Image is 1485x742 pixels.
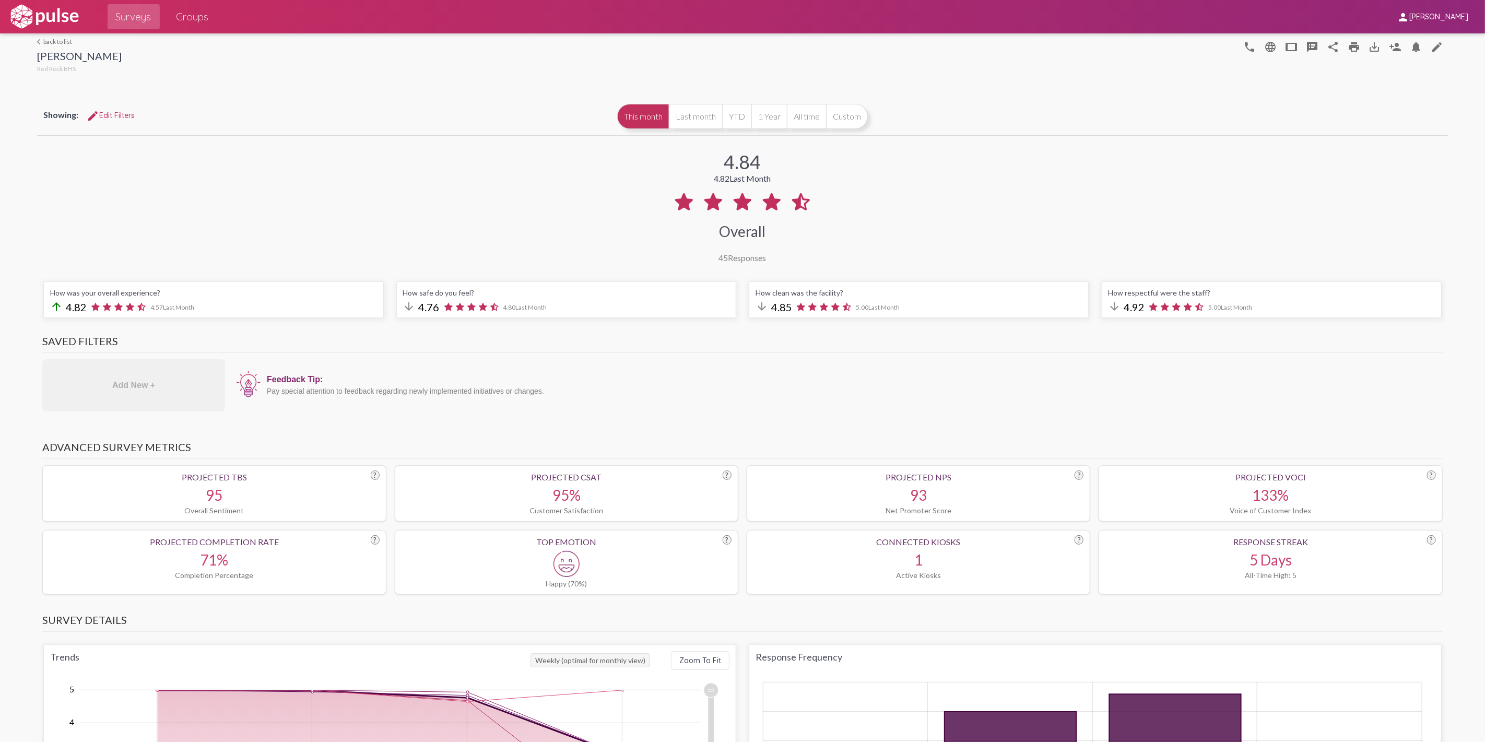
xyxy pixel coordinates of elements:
[49,486,379,504] div: 95
[50,288,376,297] div: How was your overall experience?
[402,472,732,482] div: Projected CSAT
[1306,41,1318,53] mat-icon: speaker_notes
[43,110,78,120] span: Showing:
[1410,41,1423,53] mat-icon: Bell
[49,506,379,515] div: Overall Sentiment
[8,4,80,30] img: white-logo.svg
[37,38,122,45] a: back to list
[37,39,43,45] mat-icon: arrow_back_ios
[771,301,792,313] span: 4.85
[116,7,151,26] span: Surveys
[1427,535,1436,545] div: ?
[1108,288,1434,297] div: How respectful were the staff?
[714,173,771,183] div: 4.82
[37,65,76,73] span: Red Rock BHS
[1105,486,1435,504] div: 133%
[69,684,74,694] tspan: 5
[402,579,732,588] div: Happy (70%)
[516,303,547,311] span: Last Month
[1075,535,1083,545] div: ?
[66,301,87,313] span: 4.82
[724,150,761,173] div: 4.84
[719,253,767,263] div: Responses
[826,104,868,129] button: Custom
[150,303,194,311] span: 4.57
[49,537,379,547] div: Projected Completion Rate
[722,104,751,129] button: YTD
[753,551,1083,569] div: 1
[403,300,416,313] mat-icon: arrow_downward
[42,335,1443,353] h3: Saved Filters
[42,359,225,411] div: Add New +
[235,370,262,399] img: icon12.png
[617,104,669,129] button: This month
[679,656,721,665] span: Zoom To Fit
[371,470,380,480] div: ?
[723,470,732,480] div: ?
[49,571,379,580] div: Completion Percentage
[42,441,1443,459] h3: Advanced Survey Metrics
[1105,506,1435,515] div: Voice of Customer Index
[1281,36,1302,57] button: tablet
[42,614,1443,632] h3: Survey Details
[719,253,728,263] span: 45
[1105,551,1435,569] div: 5 Days
[1409,13,1468,22] span: [PERSON_NAME]
[49,472,379,482] div: Projected TBS
[756,651,1435,663] div: Response Frequency
[371,535,380,545] div: ?
[1108,300,1121,313] mat-icon: arrow_downward
[1427,470,1436,480] div: ?
[1348,41,1360,53] mat-icon: print
[267,375,1437,384] div: Feedback Tip:
[671,651,729,670] button: Zoom To Fit
[1327,41,1339,53] mat-icon: Share
[403,288,729,297] div: How safe do you feel?
[1105,571,1435,580] div: All-Time High: 5
[69,717,74,727] tspan: 4
[503,303,547,311] span: 4.80
[756,300,768,313] mat-icon: arrow_downward
[37,50,122,65] div: [PERSON_NAME]
[49,551,379,569] div: 71%
[1385,36,1406,57] button: Person
[720,222,766,240] div: Overall
[1285,41,1298,53] mat-icon: tablet
[1389,41,1402,53] mat-icon: Person
[50,651,531,670] div: Trends
[402,506,732,515] div: Customer Satisfaction
[730,173,771,183] span: Last Month
[419,301,440,313] span: 4.76
[753,486,1083,504] div: 93
[1388,7,1477,26] button: [PERSON_NAME]
[87,111,135,120] span: Edit Filters
[78,106,143,125] button: Edit FiltersEdit Filters
[531,653,650,667] span: Weekly (optimal for monthly view)
[1431,41,1444,53] mat-icon: language
[87,110,99,122] mat-icon: Edit Filters
[1075,470,1083,480] div: ?
[1208,303,1252,311] span: 5.00
[1397,11,1409,23] mat-icon: person
[1260,36,1281,57] button: language
[753,571,1083,580] div: Active Kiosks
[1243,41,1256,53] mat-icon: language
[753,506,1083,515] div: Net Promoter Score
[1369,41,1381,53] mat-icon: Download
[669,104,722,129] button: Last month
[751,104,787,129] button: 1 Year
[756,288,1082,297] div: How clean was the facility?
[1105,472,1435,482] div: Projected VoCI
[1323,36,1343,57] button: Share
[1343,36,1364,57] a: print
[1427,36,1448,57] a: language
[163,303,194,311] span: Last Month
[176,7,209,26] span: Groups
[1221,303,1252,311] span: Last Month
[1364,36,1385,57] button: Download
[753,537,1083,547] div: Connected Kiosks
[856,303,900,311] span: 5.00
[723,535,732,545] div: ?
[1302,36,1323,57] button: speaker_notes
[402,486,732,504] div: 95%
